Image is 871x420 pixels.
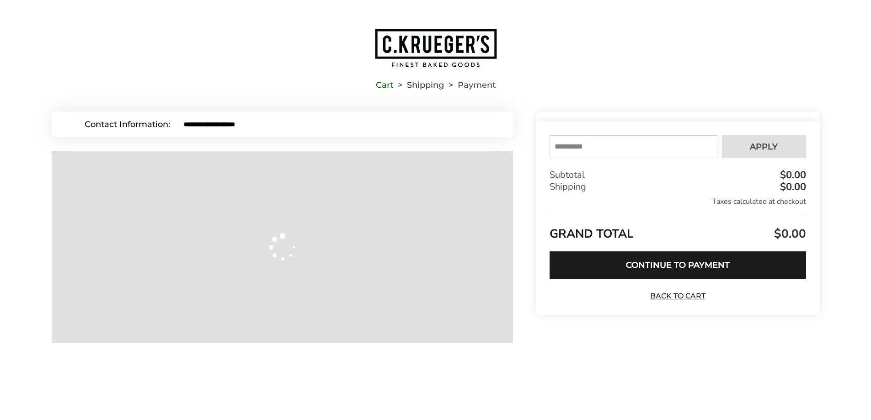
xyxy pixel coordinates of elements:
div: Subtotal [550,169,806,181]
a: Cart [376,82,393,88]
span: Apply [750,143,778,151]
button: Apply [722,135,806,158]
div: Taxes calculated at checkout [550,197,806,207]
li: Shipping [393,82,444,88]
div: $0.00 [778,182,806,192]
span: $0.00 [772,226,806,242]
div: Shipping [550,181,806,193]
input: E-mail [184,120,481,128]
span: Payment [458,82,496,88]
div: GRAND TOTAL [550,215,806,245]
div: $0.00 [778,170,806,180]
a: Go to home page [52,28,820,68]
a: Back to Cart [646,291,710,301]
div: Contact Information: [85,120,184,128]
button: Continue to Payment [550,251,806,279]
img: C.KRUEGER'S [374,28,497,68]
